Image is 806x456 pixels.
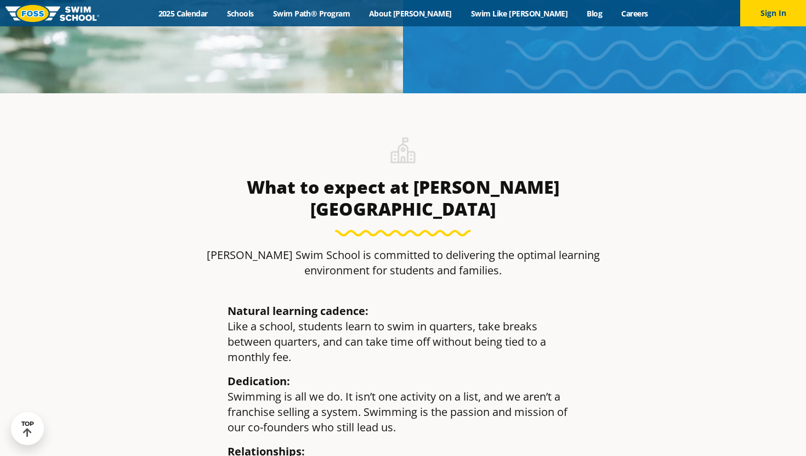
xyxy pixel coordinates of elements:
h3: What to expect at [PERSON_NAME][GEOGRAPHIC_DATA] [195,176,611,220]
a: Blog [577,8,612,19]
p: Swimming is all we do. It isn’t one activity on a list, and we aren’t a franchise selling a syste... [228,374,578,435]
a: Careers [612,8,657,19]
a: Swim Path® Program [263,8,359,19]
img: icon-school-building.png [390,137,416,171]
img: FOSS Swim School Logo [5,5,99,22]
b: Dedication: [228,374,290,389]
a: 2025 Calendar [149,8,217,19]
a: Swim Like [PERSON_NAME] [461,8,577,19]
p: [PERSON_NAME] Swim School is committed to delivering the optimal learning environment for student... [195,247,611,278]
b: Natural learning cadence: [228,303,368,318]
a: Schools [217,8,263,19]
div: TOP [21,420,34,437]
a: About [PERSON_NAME] [360,8,462,19]
p: Like a school, students learn to swim in quarters, take breaks between quarters, and can take tim... [228,303,578,365]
